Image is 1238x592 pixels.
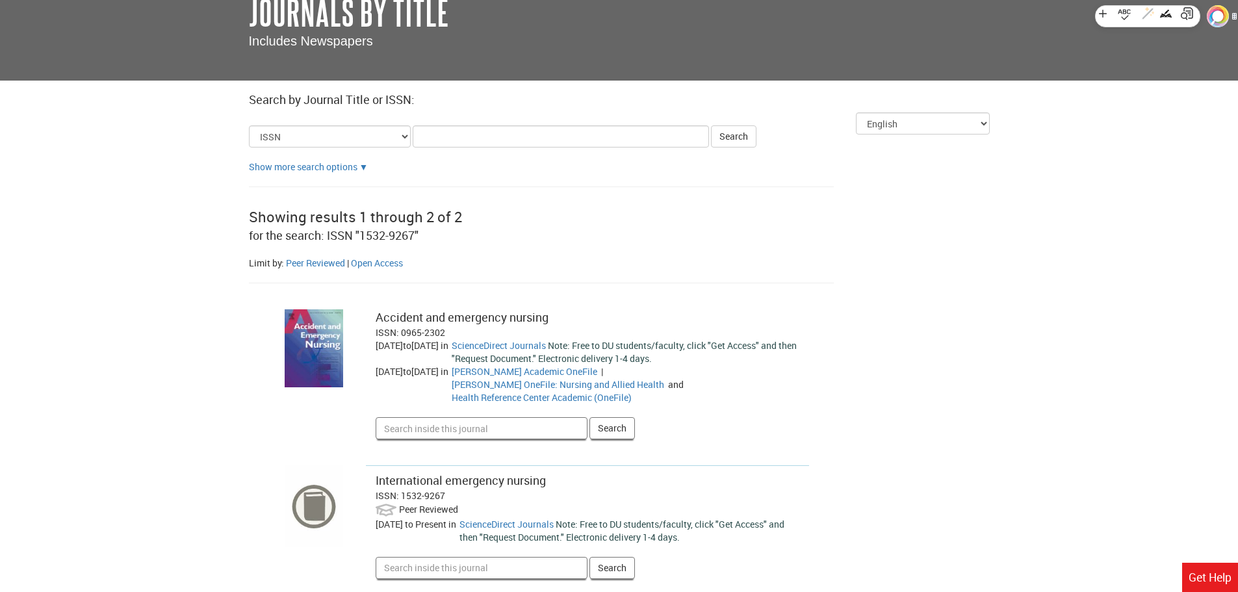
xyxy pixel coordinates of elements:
[452,339,797,365] span: Note: Free to DU students/faculty, click "Get Access" and then "Request Document." Electronic del...
[441,365,448,378] span: in
[249,207,462,226] span: Showing results 1 through 2 of 2
[376,339,452,365] div: [DATE] [DATE]
[452,391,632,404] a: Go to Health Reference Center Academic (OneFile)
[441,339,448,352] span: in
[599,365,605,378] span: |
[448,518,456,530] span: in
[347,257,349,269] span: |
[376,557,587,579] input: Search inside this journal
[249,161,357,173] a: Show more search options
[351,257,403,269] a: Filter by peer open access
[459,518,554,530] a: Go to ScienceDirect Journals
[399,503,458,515] span: Peer Reviewed
[376,518,459,544] div: [DATE]
[376,365,452,404] div: [DATE] [DATE]
[376,502,397,518] img: Peer Reviewed:
[666,378,686,391] span: and
[459,518,784,543] span: Note: Free to DU students/faculty, click "Get Access" and then "Request Document." Electronic del...
[249,257,284,269] span: Limit by:
[452,339,546,352] a: Go to ScienceDirect Journals
[285,465,343,547] img: cover image for: International emergency nursing
[249,94,990,107] h2: Search by Journal Title or ISSN:
[711,125,756,148] button: Search
[249,32,990,51] p: Includes Newspapers
[376,489,800,502] div: ISSN: 1532-9267
[376,472,800,489] div: International emergency nursing
[359,161,368,173] a: Show more search options
[589,557,635,579] button: Search
[589,417,635,439] button: Search
[376,417,587,439] input: Search inside this journal
[286,257,345,269] a: Filter by peer reviewed
[285,309,343,387] img: cover image for: Accident and emergency nursing
[376,326,800,339] div: ISSN: 0965-2302
[452,365,597,378] a: Go to Gale Academic OneFile
[376,309,800,326] div: Accident and emergency nursing
[403,365,411,378] span: to
[249,227,419,243] span: for the search: ISSN "1532-9267"
[403,339,411,352] span: to
[405,518,446,530] span: to Present
[1182,563,1238,592] a: Get Help
[452,378,664,391] a: Go to Gale OneFile: Nursing and Allied Health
